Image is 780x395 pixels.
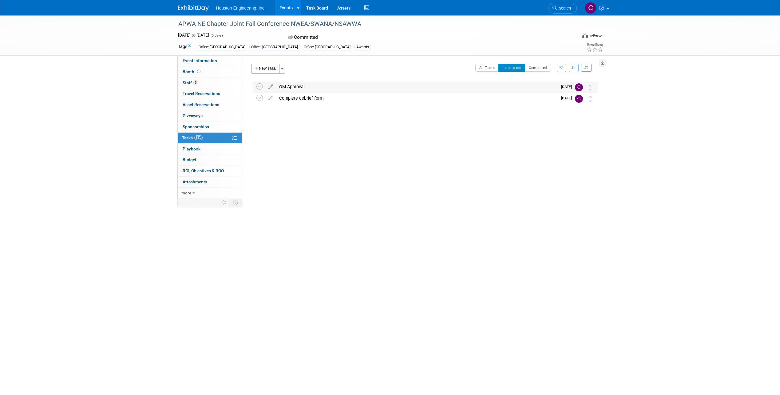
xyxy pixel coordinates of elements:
span: Attachments [183,179,207,184]
div: Complete debrief form [276,93,557,103]
a: more [178,188,242,198]
a: Budget [178,154,242,165]
img: Chris Furman [575,95,583,103]
i: Move task [589,96,592,102]
a: Sponsorships [178,122,242,132]
span: 83% [194,135,203,140]
a: Tasks83% [178,133,242,143]
div: OM Approval [276,82,557,92]
a: Travel Reservations [178,88,242,99]
img: Format-Inperson.png [582,33,588,38]
span: Playbook [183,146,200,151]
span: Search [557,6,571,10]
button: Incomplete [498,64,525,72]
span: Staff [183,80,198,85]
td: Tags [178,43,191,50]
img: Chris Furman [575,83,583,91]
span: [DATE] [DATE] [178,33,209,38]
a: Booth [178,66,242,77]
a: Giveaways [178,110,242,121]
span: Sponsorships [183,124,209,129]
span: (3 days) [210,34,223,38]
span: [DATE] [561,96,575,100]
button: All Tasks [475,64,499,72]
a: Event Information [178,55,242,66]
div: Office: [GEOGRAPHIC_DATA] [249,44,300,50]
span: Booth [183,69,202,74]
div: Office: [GEOGRAPHIC_DATA] [302,44,352,50]
div: Awards [354,44,371,50]
span: Booth not reserved yet [196,69,202,74]
a: Search [548,3,577,14]
span: ROI, Objectives & ROO [183,168,224,173]
a: edit [265,84,276,90]
span: Tasks [182,135,203,140]
td: Toggle Event Tabs [229,199,242,207]
a: edit [265,95,276,101]
span: more [181,190,191,195]
button: Completed [525,64,551,72]
span: Event Information [183,58,217,63]
span: Houston Engineering, Inc. [216,6,266,10]
span: Travel Reservations [183,91,220,96]
span: 5 [193,80,198,85]
a: Refresh [581,64,592,72]
a: Asset Reservations [178,99,242,110]
a: ROI, Objectives & ROO [178,166,242,176]
i: Move task [589,85,592,90]
div: APWA NE Chapter Joint Fall Conference NWEA/SWANA/NSAWWA [176,18,568,30]
span: to [191,33,196,38]
div: Event Format [540,32,604,41]
a: Attachments [178,177,242,187]
div: In-Person [589,33,604,38]
span: Asset Reservations [183,102,219,107]
a: Playbook [178,144,242,154]
span: Budget [183,157,196,162]
div: Office: [GEOGRAPHIC_DATA] [197,44,247,50]
img: ExhibitDay [178,5,209,11]
div: Committed [287,32,422,43]
button: New Task [251,64,279,74]
img: Chris Furman [585,2,596,14]
span: [DATE] [561,85,575,89]
a: Staff5 [178,78,242,88]
td: Personalize Event Tab Strip [219,199,229,207]
div: Event Rating [587,43,603,46]
span: Giveaways [183,113,203,118]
